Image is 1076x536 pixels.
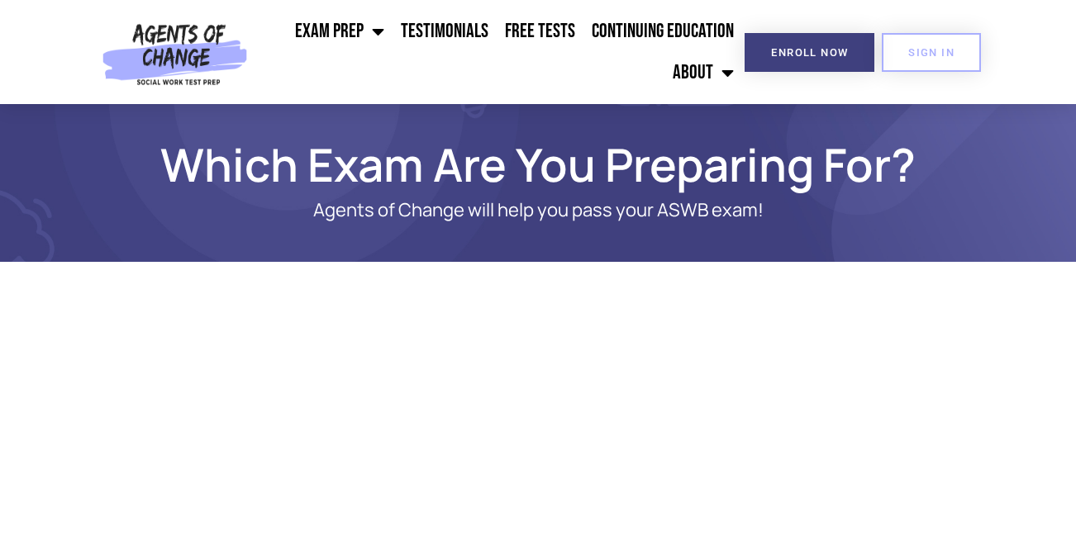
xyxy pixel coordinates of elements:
[255,11,742,93] nav: Menu
[908,47,955,58] span: SIGN IN
[393,11,497,52] a: Testimonials
[583,11,742,52] a: Continuing Education
[133,200,943,221] p: Agents of Change will help you pass your ASWB exam!
[745,33,874,72] a: Enroll Now
[882,33,981,72] a: SIGN IN
[67,145,1009,183] h1: Which Exam Are You Preparing For?
[771,47,848,58] span: Enroll Now
[664,52,742,93] a: About
[287,11,393,52] a: Exam Prep
[497,11,583,52] a: Free Tests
